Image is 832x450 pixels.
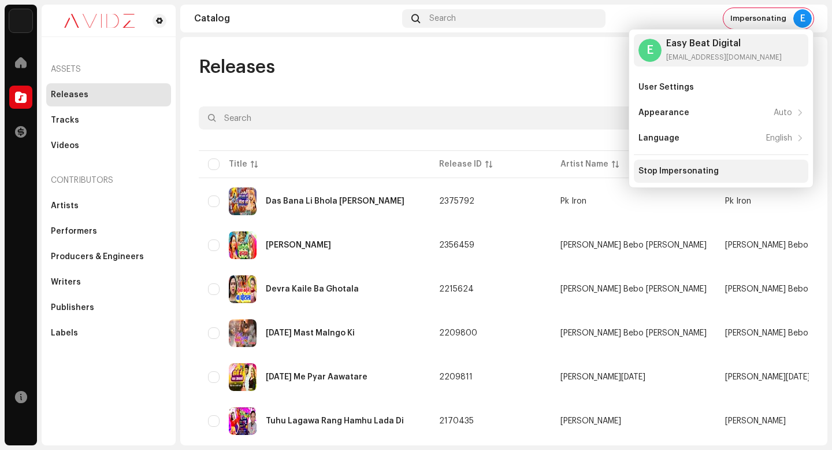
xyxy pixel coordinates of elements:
[638,167,719,176] div: Stop Impersonating
[229,319,257,347] img: 910fda89-c51b-422c-8db3-147f2af0ca10
[46,109,171,132] re-m-nav-item: Tracks
[638,83,694,92] div: User Settings
[634,101,808,124] re-m-nav-item: Appearance
[266,197,404,205] div: Das Bana Li Bhola Ji
[229,158,247,170] div: Title
[51,329,78,338] div: Labels
[560,241,707,249] span: Nisha Tiwari Bebo Raj
[560,197,586,205] div: Pk Iron
[229,231,257,259] img: c7ac0ca7-f0a6-49f9-883e-e22658933c64
[560,329,707,337] div: [PERSON_NAME] Bebo [PERSON_NAME]
[229,363,257,391] img: c65fe63b-d215-4b35-b874-9f2accebffb8
[666,53,782,62] div: [EMAIL_ADDRESS][DOMAIN_NAME]
[766,134,792,143] div: English
[46,56,171,83] re-a-nav-header: Assets
[46,83,171,106] re-m-nav-item: Releases
[46,271,171,294] re-m-nav-item: Writers
[638,39,662,62] div: E
[51,141,79,150] div: Videos
[634,76,808,99] re-m-nav-item: User Settings
[51,278,81,287] div: Writers
[46,220,171,243] re-m-nav-item: Performers
[46,245,171,268] re-m-nav-item: Producers & Engineers
[51,252,144,261] div: Producers & Engineers
[439,329,477,337] span: 2209800
[793,9,812,28] div: E
[560,373,707,381] span: Rohit Raja
[560,285,707,293] span: Nisha Tiwari Bebo Raj
[229,407,257,435] img: 839773b7-8ad9-4a82-852d-75f6ad6ca73a
[266,241,331,249] div: Pardeshi Balam
[560,417,707,425] span: Rahul Raj yadav
[560,197,707,205] span: Pk Iron
[560,373,645,381] div: [PERSON_NAME][DATE]
[9,9,32,32] img: 10d72f0b-d06a-424f-aeaa-9c9f537e57b6
[51,303,94,312] div: Publishers
[199,106,689,130] input: Search
[51,116,79,125] div: Tracks
[266,417,404,425] div: Tuhu Lagawa Rang Hamhu Lada Di
[194,14,398,23] div: Catalog
[266,373,367,381] div: Holi Me Pyar Aawatare
[266,329,355,337] div: Holi Mast Malngo Ki
[46,167,171,194] re-a-nav-header: Contributors
[725,417,786,425] span: Rahul Raj yadav
[560,285,707,293] div: [PERSON_NAME] Bebo [PERSON_NAME]
[730,14,786,23] span: Impersonating
[266,285,359,293] div: Devra Kaile Ba Ghotala
[634,160,808,183] re-m-nav-item: Stop Impersonating
[51,14,148,28] img: 0c631eef-60b6-411a-a233-6856366a70de
[560,158,608,170] div: Artist Name
[51,90,88,99] div: Releases
[560,329,707,337] span: Nisha Tiwari Bebo Raj
[725,197,751,205] span: Pk Iron
[199,56,275,79] span: Releases
[774,108,792,117] div: Auto
[725,373,810,381] span: Rohit Raja
[439,417,474,425] span: 2170435
[560,241,707,249] div: [PERSON_NAME] Bebo [PERSON_NAME]
[46,296,171,319] re-m-nav-item: Publishers
[51,201,79,211] div: Artists
[439,285,474,293] span: 2215624
[429,14,456,23] span: Search
[229,275,257,303] img: ea26cf6e-523a-4330-aa69-4a3df2ec5545
[439,373,473,381] span: 2209811
[439,241,474,249] span: 2356459
[666,39,782,48] div: Easy Beat Digital
[51,227,97,236] div: Performers
[46,134,171,157] re-m-nav-item: Videos
[439,158,482,170] div: Release ID
[638,108,689,117] div: Appearance
[638,134,679,143] div: Language
[439,197,474,205] span: 2375792
[46,322,171,345] re-m-nav-item: Labels
[634,127,808,150] re-m-nav-item: Language
[46,194,171,217] re-m-nav-item: Artists
[560,417,621,425] div: [PERSON_NAME]
[229,187,257,215] img: f34c653e-0b1f-43d0-a582-0089565444de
